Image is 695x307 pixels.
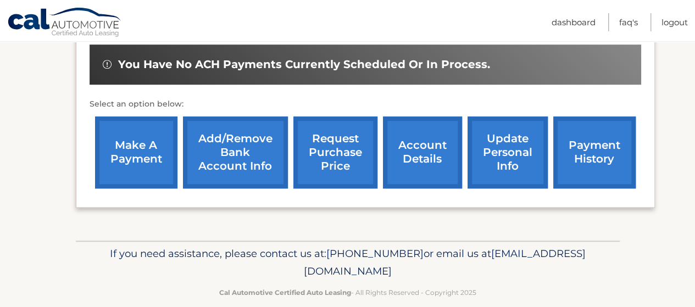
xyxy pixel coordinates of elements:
a: account details [383,116,462,188]
p: - All Rights Reserved - Copyright 2025 [83,287,613,298]
span: [PHONE_NUMBER] [326,247,424,260]
a: FAQ's [619,13,638,31]
img: alert-white.svg [103,60,112,69]
a: update personal info [468,116,548,188]
a: make a payment [95,116,177,188]
span: You have no ACH payments currently scheduled or in process. [118,58,490,71]
strong: Cal Automotive Certified Auto Leasing [219,288,351,297]
a: payment history [553,116,636,188]
a: Add/Remove bank account info [183,116,288,188]
a: Cal Automotive [7,7,123,39]
p: Select an option below: [90,98,641,111]
a: request purchase price [293,116,377,188]
p: If you need assistance, please contact us at: or email us at [83,245,613,280]
a: Dashboard [552,13,596,31]
a: Logout [661,13,688,31]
